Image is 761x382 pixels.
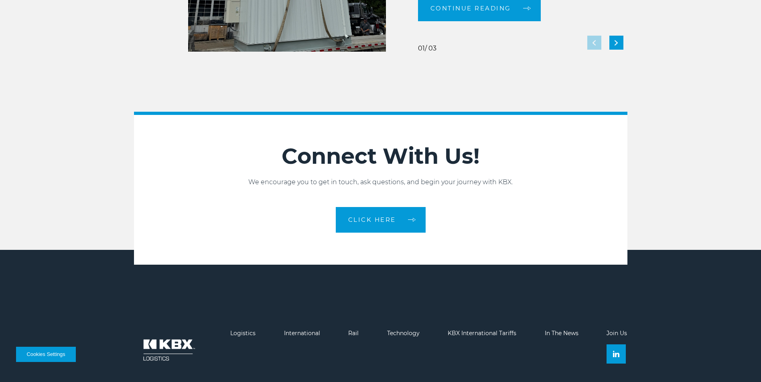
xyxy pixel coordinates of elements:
a: KBX International Tariffs [448,330,516,337]
a: Logistics [230,330,256,337]
span: Continue reading [430,5,511,11]
a: CLICK HERE arrow arrow [336,207,426,233]
span: CLICK HERE [348,217,396,223]
span: 01 [418,44,425,52]
p: We encourage you to get in touch, ask questions, and begin your journey with KBX. [134,177,627,187]
a: In The News [545,330,578,337]
div: / 03 [418,45,436,52]
button: Cookies Settings [16,347,76,362]
a: International [284,330,320,337]
a: Rail [348,330,359,337]
a: Join Us [607,330,627,337]
h2: Connect With Us! [134,143,627,169]
img: Linkedin [613,351,619,357]
div: Next slide [609,36,623,50]
img: next slide [615,40,618,45]
a: Technology [387,330,420,337]
img: kbx logo [134,330,202,370]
